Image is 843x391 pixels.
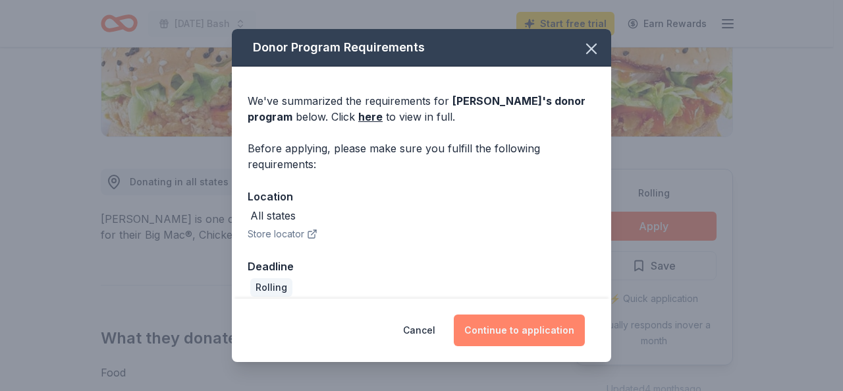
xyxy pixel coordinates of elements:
div: Rolling [250,278,292,297]
div: We've summarized the requirements for below. Click to view in full. [248,93,595,125]
a: here [358,109,383,125]
button: Cancel [403,315,435,346]
button: Continue to application [454,315,585,346]
div: Before applying, please make sure you fulfill the following requirements: [248,140,595,172]
div: Deadline [248,258,595,275]
div: All states [250,208,296,224]
div: Location [248,188,595,205]
div: Donor Program Requirements [232,29,611,67]
button: Store locator [248,226,317,242]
